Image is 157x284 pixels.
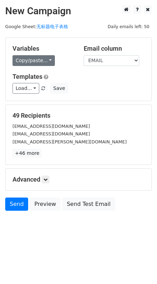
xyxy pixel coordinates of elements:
[122,251,157,284] div: 聊天小组件
[13,124,90,129] small: [EMAIL_ADDRESS][DOMAIN_NAME]
[84,45,144,52] h5: Email column
[122,251,157,284] iframe: Chat Widget
[105,24,152,29] a: Daily emails left: 50
[13,83,39,94] a: Load...
[5,5,152,17] h2: New Campaign
[13,139,127,144] small: [EMAIL_ADDRESS][PERSON_NAME][DOMAIN_NAME]
[13,149,42,158] a: +46 more
[5,24,68,29] small: Google Sheet:
[13,73,42,80] a: Templates
[105,23,152,31] span: Daily emails left: 50
[5,198,28,211] a: Send
[13,45,73,52] h5: Variables
[13,176,144,183] h5: Advanced
[30,198,60,211] a: Preview
[13,131,90,136] small: [EMAIL_ADDRESS][DOMAIN_NAME]
[13,112,144,119] h5: 49 Recipients
[50,83,68,94] button: Save
[13,55,55,66] a: Copy/paste...
[62,198,115,211] a: Send Test Email
[36,24,68,29] a: 无标题电子表格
